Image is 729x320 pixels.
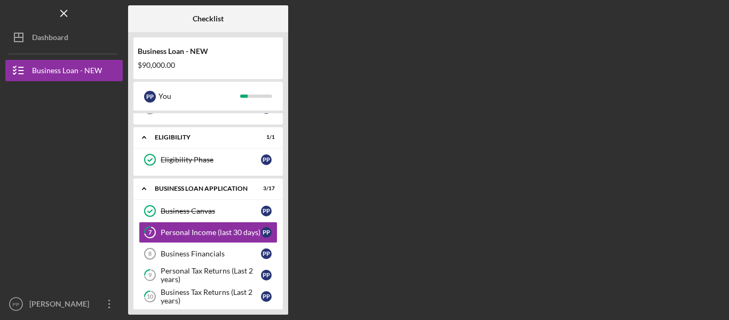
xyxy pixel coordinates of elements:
div: Business Tax Returns (Last 2 years) [161,288,261,305]
div: Business Loan - NEW [138,47,279,56]
text: PP [13,301,20,307]
tspan: 9 [148,272,152,279]
div: Eligibility Phase [161,155,261,164]
div: Dashboard [32,27,68,51]
b: Checklist [193,14,224,23]
div: P P [261,270,272,280]
div: [PERSON_NAME] [27,293,96,317]
div: You [159,87,240,105]
a: 8Business FinancialsPP [139,243,278,264]
button: PP[PERSON_NAME] [5,293,123,315]
tspan: 7 [148,229,152,236]
tspan: 10 [147,293,154,300]
a: 9Personal Tax Returns (Last 2 years)PP [139,264,278,286]
div: 3 / 17 [256,185,275,192]
a: Business CanvasPP [139,200,278,222]
div: Personal Tax Returns (Last 2 years) [161,267,261,284]
div: Personal Income (last 30 days) [161,228,261,237]
a: Eligibility PhasePP [139,149,278,170]
a: 5BudgetPP [139,98,278,119]
div: BUSINESS LOAN APPLICATION [155,185,248,192]
div: Business Canvas [161,207,261,215]
div: ELIGIBILITY [155,134,248,141]
div: Business Loan - NEW [32,60,102,84]
div: Business Financials [161,249,261,258]
button: Business Loan - NEW [5,60,123,81]
div: 1 / 1 [256,134,275,141]
div: $90,000.00 [138,61,279,69]
a: 7Personal Income (last 30 days)PP [139,222,278,243]
div: P P [261,291,272,302]
div: P P [261,248,272,259]
div: P P [261,154,272,165]
div: P P [261,227,272,238]
button: Dashboard [5,27,123,48]
div: P P [144,91,156,103]
tspan: 8 [148,251,152,257]
a: 10Business Tax Returns (Last 2 years)PP [139,286,278,307]
div: P P [261,206,272,216]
